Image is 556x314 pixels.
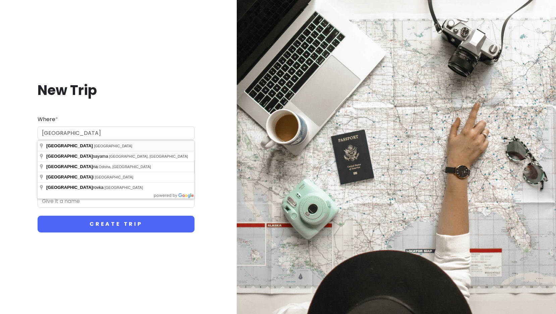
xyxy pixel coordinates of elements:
[105,186,143,190] span: [GEOGRAPHIC_DATA]
[46,154,109,159] span: sayama
[38,194,194,208] input: Give it a name
[46,185,105,190] span: rovka
[38,216,194,232] button: Create Trip
[46,174,93,179] span: [GEOGRAPHIC_DATA]
[99,165,151,169] span: Odisha, [GEOGRAPHIC_DATA]
[46,174,95,179] span: i
[94,144,132,148] span: [GEOGRAPHIC_DATA]
[38,82,194,99] h1: New Trip
[46,154,93,159] span: [GEOGRAPHIC_DATA]
[38,126,194,140] input: City (e.g., New York)
[109,154,188,158] span: [GEOGRAPHIC_DATA], [GEOGRAPHIC_DATA]
[46,143,93,148] span: [GEOGRAPHIC_DATA]
[46,164,93,169] span: [GEOGRAPHIC_DATA]
[38,115,58,124] label: Where
[95,175,133,179] span: [GEOGRAPHIC_DATA]
[46,164,99,169] span: na
[46,185,93,190] span: [GEOGRAPHIC_DATA]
